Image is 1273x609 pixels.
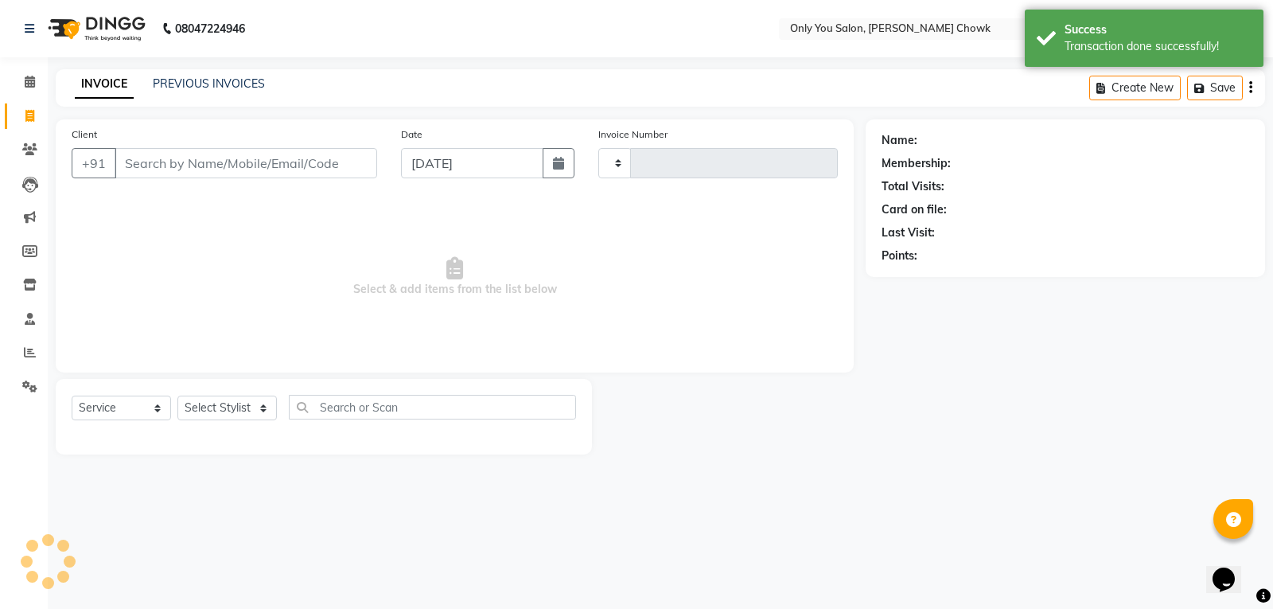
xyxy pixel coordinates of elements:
[401,127,422,142] label: Date
[882,248,917,264] div: Points:
[175,6,245,51] b: 08047224946
[882,178,944,195] div: Total Visits:
[115,148,377,178] input: Search by Name/Mobile/Email/Code
[598,127,668,142] label: Invoice Number
[882,155,951,172] div: Membership:
[1065,21,1252,38] div: Success
[75,70,134,99] a: INVOICE
[1089,76,1181,100] button: Create New
[1206,545,1257,593] iframe: chat widget
[72,148,116,178] button: +91
[1187,76,1243,100] button: Save
[72,197,838,357] span: Select & add items from the list below
[1065,38,1252,55] div: Transaction done successfully!
[153,76,265,91] a: PREVIOUS INVOICES
[72,127,97,142] label: Client
[41,6,150,51] img: logo
[882,132,917,149] div: Name:
[882,224,935,241] div: Last Visit:
[289,395,576,420] input: Search or Scan
[882,201,947,218] div: Card on file:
